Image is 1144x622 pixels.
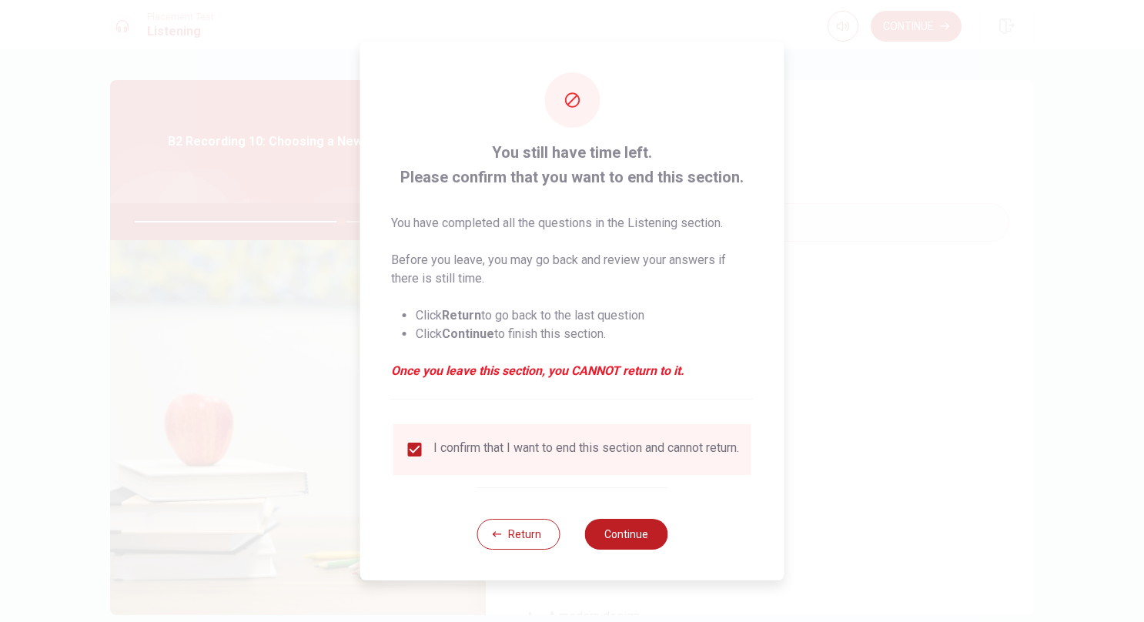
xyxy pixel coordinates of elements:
em: Once you leave this section, you CANNOT return to it. [391,362,754,380]
button: Continue [584,519,667,550]
p: You have completed all the questions in the Listening section. [391,214,754,232]
li: Click to finish this section. [416,325,754,343]
div: I confirm that I want to end this section and cannot return. [433,440,739,459]
span: You still have time left. Please confirm that you want to end this section. [391,140,754,189]
strong: Continue [442,326,494,341]
button: Return [477,519,560,550]
li: Click to go back to the last question [416,306,754,325]
p: Before you leave, you may go back and review your answers if there is still time. [391,251,754,288]
strong: Return [442,308,481,323]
